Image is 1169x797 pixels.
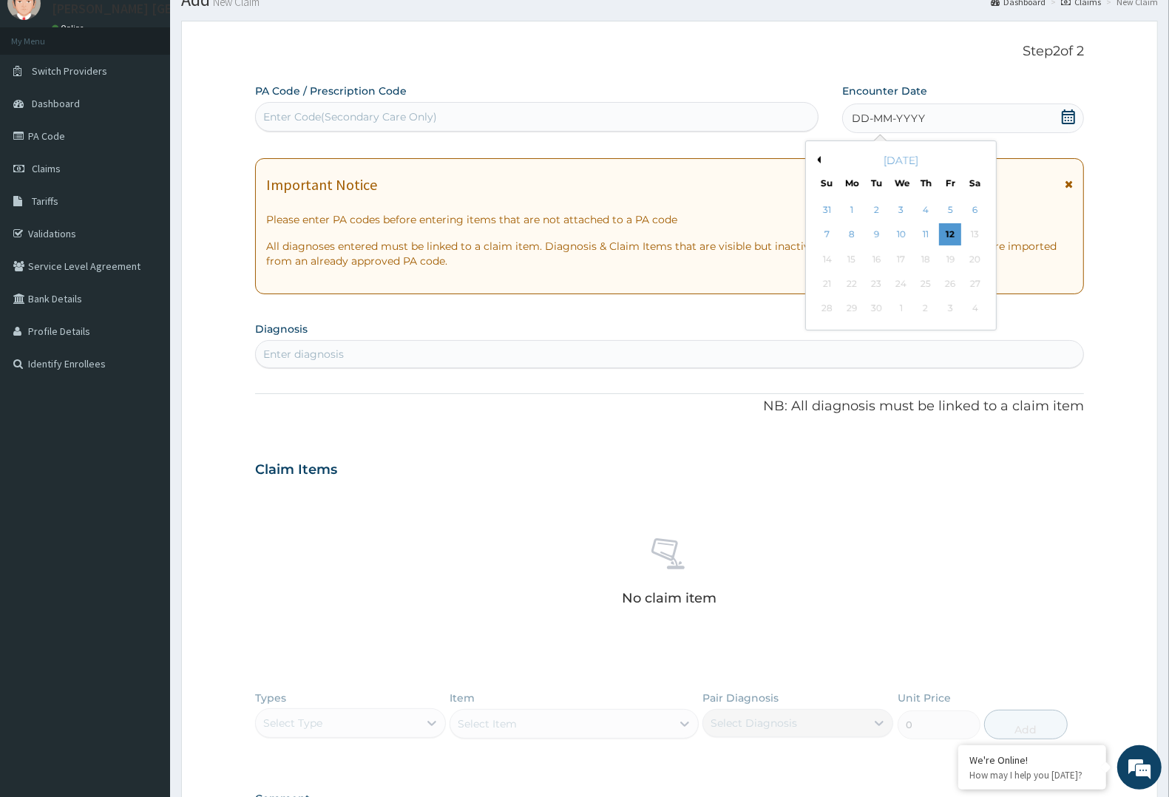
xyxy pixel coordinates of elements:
div: Th [920,177,932,189]
div: Choose Tuesday, September 2nd, 2025 [866,199,888,221]
div: Choose Sunday, August 31st, 2025 [816,199,838,221]
label: Encounter Date [842,84,927,98]
div: month 2025-09 [815,198,987,322]
div: Fr [944,177,957,189]
div: Not available Friday, September 19th, 2025 [940,248,962,271]
label: Diagnosis [255,322,308,336]
span: Tariffs [32,194,58,208]
div: Choose Monday, September 1st, 2025 [841,199,863,221]
div: We [895,177,907,189]
div: Mo [845,177,858,189]
div: Not available Thursday, October 2nd, 2025 [915,298,937,320]
div: Not available Sunday, September 14th, 2025 [816,248,838,271]
div: Choose Friday, September 12th, 2025 [940,224,962,246]
a: Online [52,23,87,33]
div: Not available Saturday, September 13th, 2025 [964,224,986,246]
div: Not available Sunday, September 28th, 2025 [816,298,838,320]
button: Previous Month [813,156,821,163]
div: Choose Monday, September 8th, 2025 [841,224,863,246]
span: DD-MM-YYYY [852,111,925,126]
div: Not available Saturday, October 4th, 2025 [964,298,986,320]
div: Choose Wednesday, September 3rd, 2025 [890,199,912,221]
div: Not available Saturday, September 27th, 2025 [964,273,986,295]
span: Switch Providers [32,64,107,78]
div: Not available Thursday, September 18th, 2025 [915,248,937,271]
span: Claims [32,162,61,175]
div: Not available Tuesday, September 23rd, 2025 [866,273,888,295]
div: Not available Thursday, September 25th, 2025 [915,273,937,295]
div: Not available Saturday, September 20th, 2025 [964,248,986,271]
div: Enter diagnosis [263,347,344,362]
div: Su [821,177,833,189]
div: Not available Friday, October 3rd, 2025 [940,298,962,320]
div: Not available Tuesday, September 16th, 2025 [866,248,888,271]
div: Choose Friday, September 5th, 2025 [940,199,962,221]
h1: Important Notice [266,177,377,193]
div: Not available Monday, September 22nd, 2025 [841,273,863,295]
div: Not available Monday, September 29th, 2025 [841,298,863,320]
div: Minimize live chat window [243,7,278,43]
p: Step 2 of 2 [255,44,1084,60]
div: Enter Code(Secondary Care Only) [263,109,437,124]
div: Not available Wednesday, September 17th, 2025 [890,248,912,271]
div: We're Online! [969,753,1095,767]
div: Choose Wednesday, September 10th, 2025 [890,224,912,246]
p: Please enter PA codes before entering items that are not attached to a PA code [266,212,1073,227]
p: No claim item [622,591,716,606]
img: d_794563401_company_1708531726252_794563401 [27,74,60,111]
div: Choose Sunday, September 7th, 2025 [816,224,838,246]
p: All diagnoses entered must be linked to a claim item. Diagnosis & Claim Items that are visible bu... [266,239,1073,268]
p: How may I help you today? [969,769,1095,781]
div: Chat with us now [77,83,248,102]
div: Not available Wednesday, October 1st, 2025 [890,298,912,320]
div: Not available Wednesday, September 24th, 2025 [890,273,912,295]
div: Not available Sunday, September 21st, 2025 [816,273,838,295]
h3: Claim Items [255,462,337,478]
div: [DATE] [812,153,990,168]
p: [PERSON_NAME] [GEOGRAPHIC_DATA] [52,2,274,16]
div: Choose Thursday, September 4th, 2025 [915,199,937,221]
textarea: Type your message and hit 'Enter' [7,404,282,455]
div: Choose Saturday, September 6th, 2025 [964,199,986,221]
div: Not available Friday, September 26th, 2025 [940,273,962,295]
span: We're online! [86,186,204,336]
label: PA Code / Prescription Code [255,84,407,98]
span: Dashboard [32,97,80,110]
div: Choose Thursday, September 11th, 2025 [915,224,937,246]
div: Not available Tuesday, September 30th, 2025 [866,298,888,320]
p: NB: All diagnosis must be linked to a claim item [255,397,1084,416]
div: Not available Monday, September 15th, 2025 [841,248,863,271]
div: Choose Tuesday, September 9th, 2025 [866,224,888,246]
div: Tu [870,177,883,189]
div: Sa [969,177,982,189]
